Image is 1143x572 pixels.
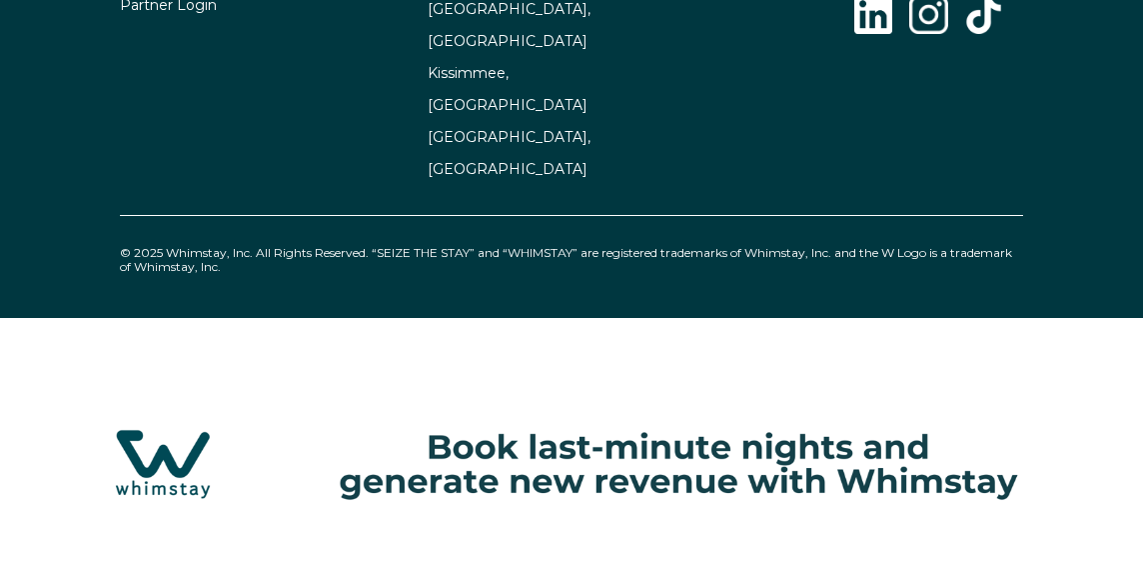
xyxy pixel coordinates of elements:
[40,408,1103,521] img: Hubspot header for SSOB (4)
[428,128,590,178] a: [GEOGRAPHIC_DATA], [GEOGRAPHIC_DATA]
[428,64,587,114] a: Kissimmee, [GEOGRAPHIC_DATA]
[120,245,1012,274] span: © 2025 Whimstay, Inc. All Rights Reserved. “SEIZE THE STAY” and “WHIMSTAY” are registered tradema...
